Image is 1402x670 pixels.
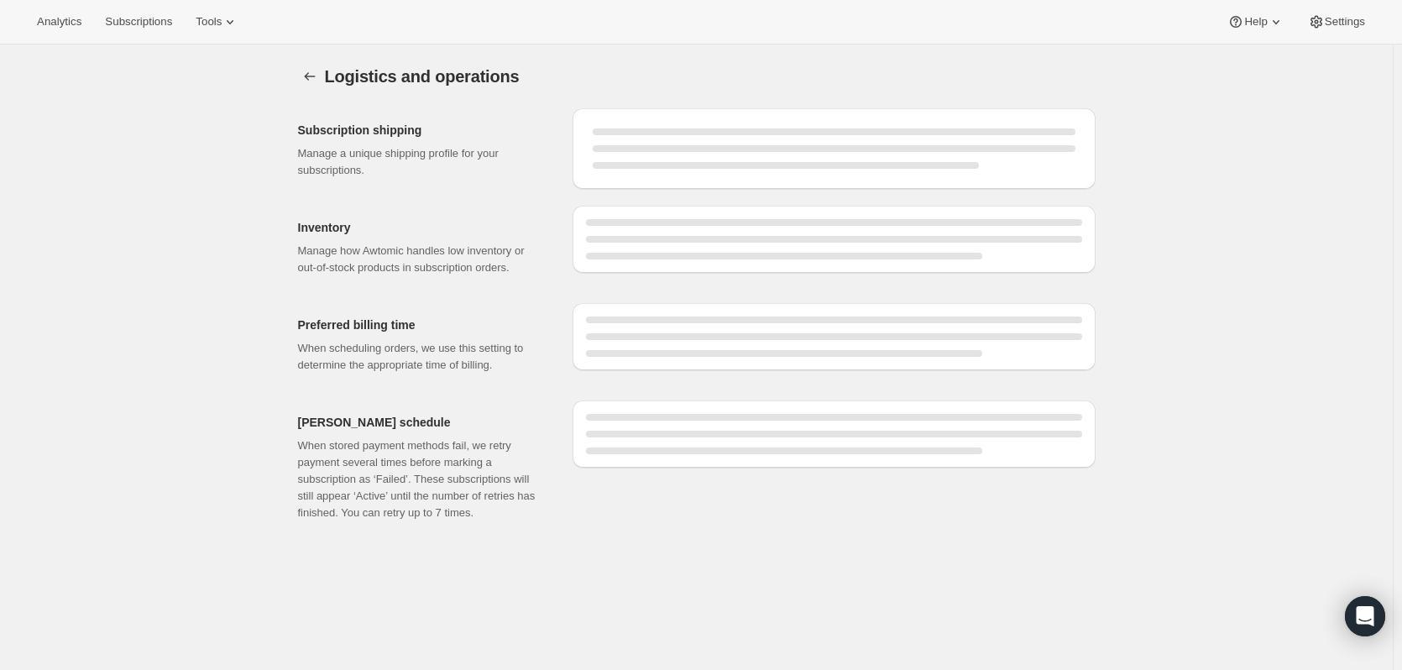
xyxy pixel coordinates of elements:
[298,145,546,179] p: Manage a unique shipping profile for your subscriptions.
[1345,596,1385,636] div: Open Intercom Messenger
[298,65,322,88] button: Settings
[298,243,546,276] p: Manage how Awtomic handles low inventory or out-of-stock products in subscription orders.
[105,15,172,29] span: Subscriptions
[298,340,546,374] p: When scheduling orders, we use this setting to determine the appropriate time of billing.
[298,219,546,236] h2: Inventory
[298,122,546,139] h2: Subscription shipping
[1217,10,1294,34] button: Help
[37,15,81,29] span: Analytics
[1298,10,1375,34] button: Settings
[95,10,182,34] button: Subscriptions
[298,437,546,521] p: When stored payment methods fail, we retry payment several times before marking a subscription as...
[27,10,92,34] button: Analytics
[1325,15,1365,29] span: Settings
[298,317,546,333] h2: Preferred billing time
[325,67,520,86] span: Logistics and operations
[196,15,222,29] span: Tools
[298,414,546,431] h2: [PERSON_NAME] schedule
[186,10,248,34] button: Tools
[1244,15,1267,29] span: Help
